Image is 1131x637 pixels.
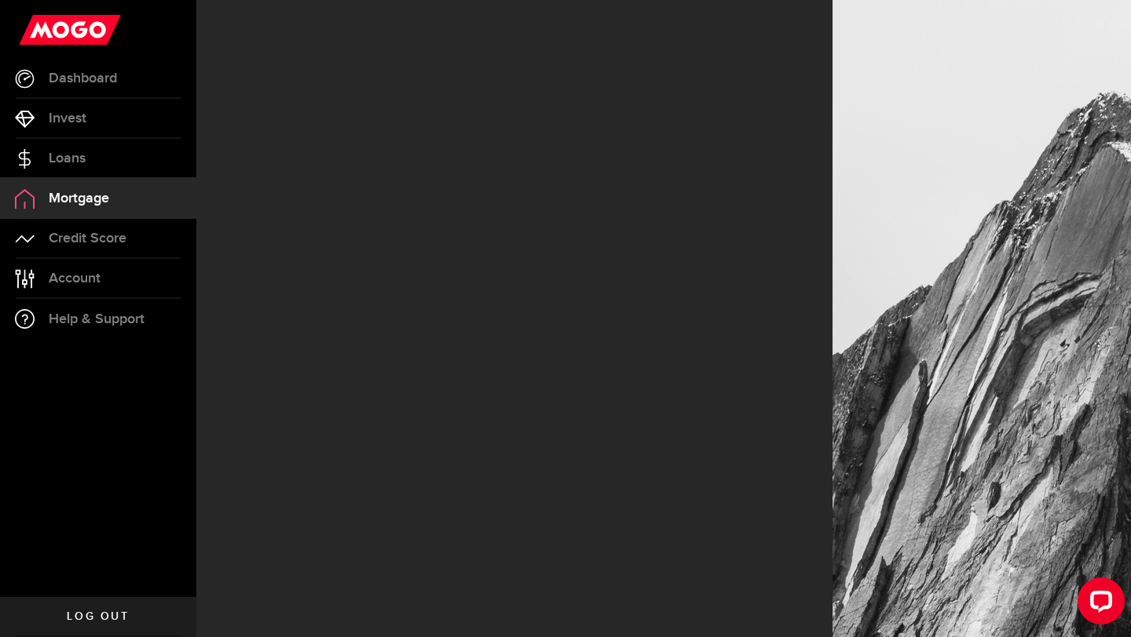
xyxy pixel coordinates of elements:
[67,611,129,622] span: Log out
[49,111,86,126] span: Invest
[49,191,109,206] span: Mortgage
[49,312,145,326] span: Help & Support
[49,71,117,86] span: Dashboard
[49,271,101,286] span: Account
[1065,571,1131,637] iframe: LiveChat chat widget
[49,151,86,166] span: Loans
[49,231,126,246] span: Credit Score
